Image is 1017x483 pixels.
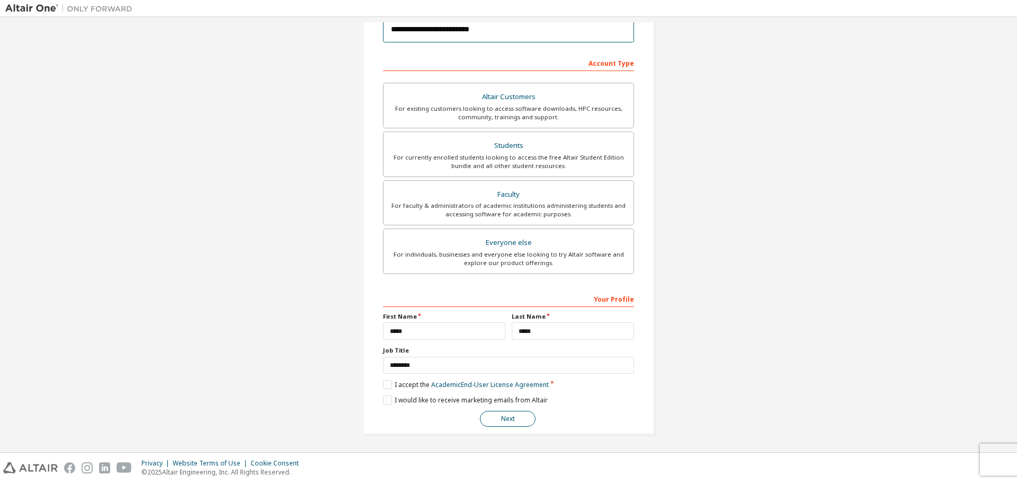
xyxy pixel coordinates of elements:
[390,250,627,267] div: For individuals, businesses and everyone else looking to try Altair software and explore our prod...
[512,312,634,321] label: Last Name
[383,54,634,71] div: Account Type
[3,462,58,473] img: altair_logo.svg
[431,380,549,389] a: Academic End-User License Agreement
[64,462,75,473] img: facebook.svg
[5,3,138,14] img: Altair One
[141,468,305,477] p: © 2025 Altair Engineering, Inc. All Rights Reserved.
[383,380,549,389] label: I accept the
[117,462,132,473] img: youtube.svg
[383,290,634,307] div: Your Profile
[141,459,173,468] div: Privacy
[99,462,110,473] img: linkedin.svg
[173,459,251,468] div: Website Terms of Use
[390,201,627,218] div: For faculty & administrators of academic institutions administering students and accessing softwa...
[390,235,627,250] div: Everyone else
[390,104,627,121] div: For existing customers looking to access software downloads, HPC resources, community, trainings ...
[383,312,505,321] label: First Name
[82,462,93,473] img: instagram.svg
[480,411,536,427] button: Next
[390,90,627,104] div: Altair Customers
[390,138,627,153] div: Students
[383,396,548,405] label: I would like to receive marketing emails from Altair
[251,459,305,468] div: Cookie Consent
[383,346,634,355] label: Job Title
[390,187,627,202] div: Faculty
[390,153,627,170] div: For currently enrolled students looking to access the free Altair Student Edition bundle and all ...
